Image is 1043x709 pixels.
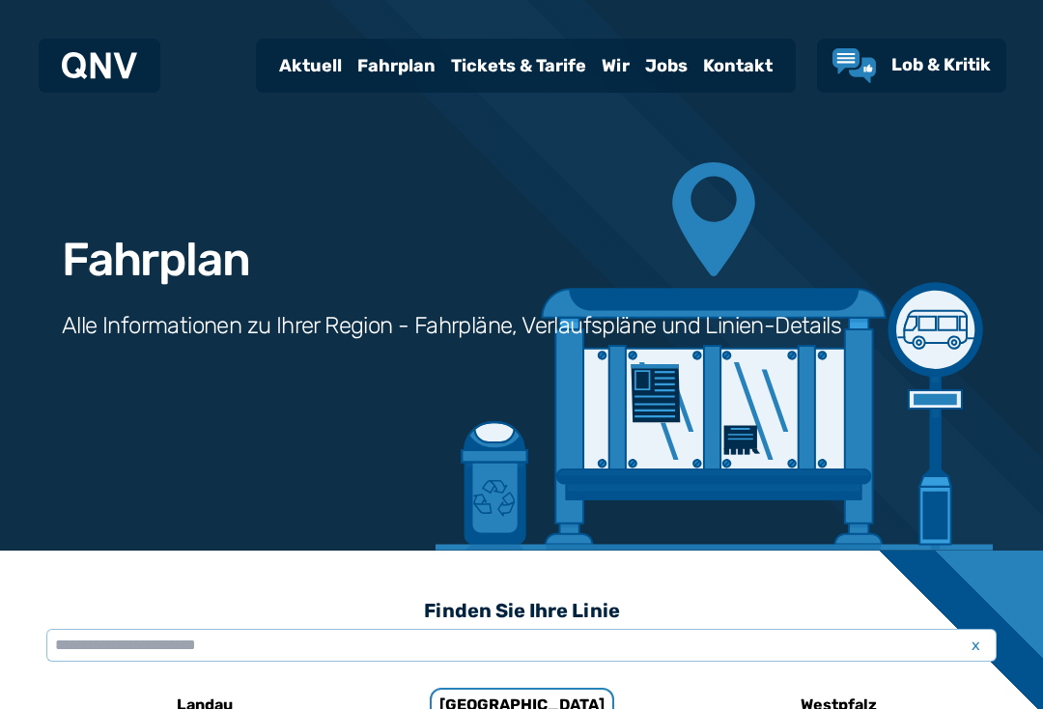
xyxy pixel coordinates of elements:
[62,52,137,79] img: QNV Logo
[962,634,989,657] span: x
[271,41,350,91] a: Aktuell
[350,41,443,91] a: Fahrplan
[46,589,997,632] h3: Finden Sie Ihre Linie
[695,41,780,91] a: Kontakt
[594,41,637,91] a: Wir
[62,237,249,283] h1: Fahrplan
[443,41,594,91] a: Tickets & Tarife
[62,46,137,85] a: QNV Logo
[832,48,991,83] a: Lob & Kritik
[637,41,695,91] a: Jobs
[62,310,841,341] h3: Alle Informationen zu Ihrer Region - Fahrpläne, Verlaufspläne und Linien-Details
[891,54,991,75] span: Lob & Kritik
